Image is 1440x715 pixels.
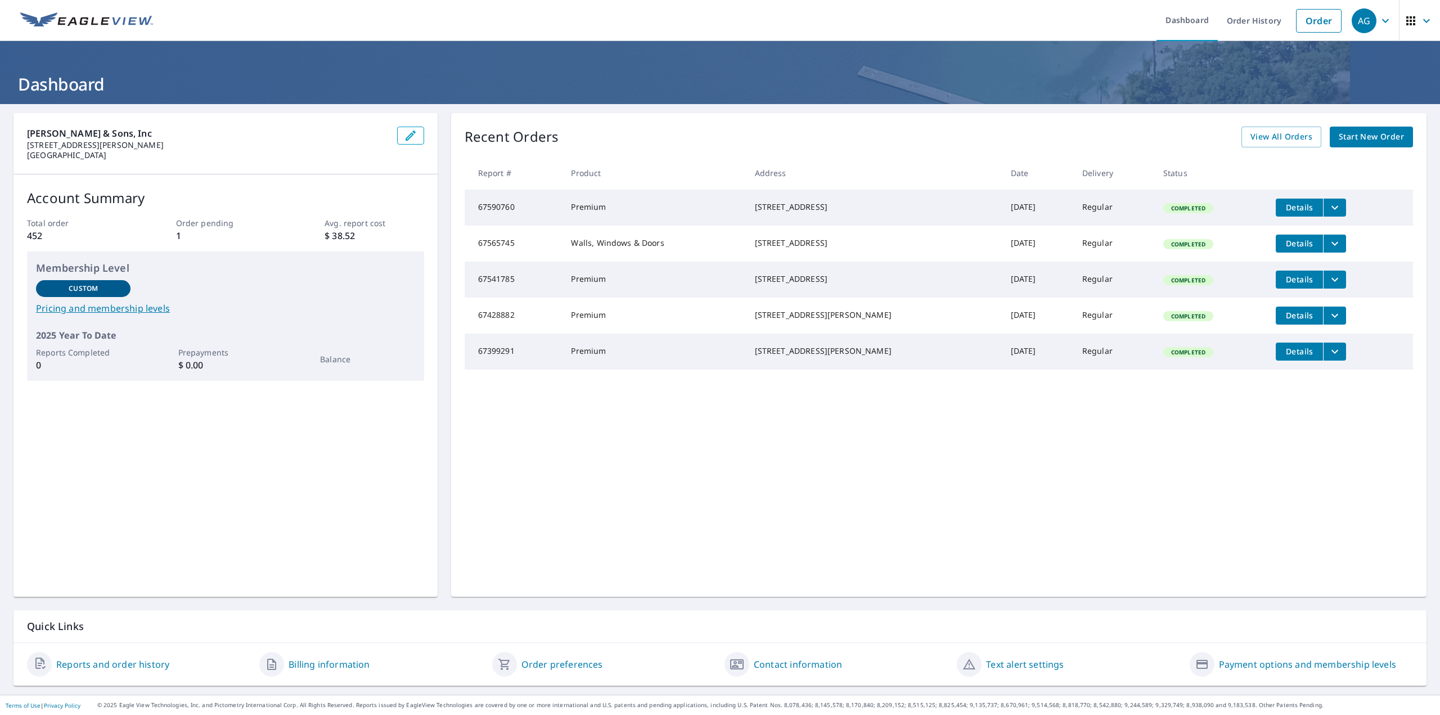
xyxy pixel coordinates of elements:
[755,201,993,213] div: [STREET_ADDRESS]
[27,140,388,150] p: [STREET_ADDRESS][PERSON_NAME]
[36,358,130,372] p: 0
[20,12,153,29] img: EV Logo
[1282,310,1316,321] span: Details
[1282,202,1316,213] span: Details
[465,334,562,370] td: 67399291
[465,127,559,147] p: Recent Orders
[289,658,370,671] a: Billing information
[986,658,1064,671] a: Text alert settings
[178,347,273,358] p: Prepayments
[521,658,603,671] a: Order preferences
[176,217,275,229] p: Order pending
[1002,298,1073,334] td: [DATE]
[1002,190,1073,226] td: [DATE]
[465,226,562,262] td: 67565745
[465,298,562,334] td: 67428882
[1276,199,1323,217] button: detailsBtn-67590760
[69,284,98,294] p: Custom
[1282,274,1316,285] span: Details
[754,658,842,671] a: Contact information
[1073,156,1154,190] th: Delivery
[1002,226,1073,262] td: [DATE]
[465,262,562,298] td: 67541785
[562,262,745,298] td: Premium
[1154,156,1267,190] th: Status
[1164,348,1212,356] span: Completed
[56,658,169,671] a: Reports and order history
[1002,262,1073,298] td: [DATE]
[1241,127,1321,147] a: View All Orders
[465,190,562,226] td: 67590760
[36,260,415,276] p: Membership Level
[1282,346,1316,357] span: Details
[176,229,275,242] p: 1
[1330,127,1413,147] a: Start New Order
[562,226,745,262] td: Walls, Windows & Doors
[1323,307,1346,325] button: filesDropdownBtn-67428882
[178,358,273,372] p: $ 0.00
[755,345,993,357] div: [STREET_ADDRESS][PERSON_NAME]
[465,156,562,190] th: Report #
[562,156,745,190] th: Product
[320,353,415,365] p: Balance
[1276,271,1323,289] button: detailsBtn-67541785
[755,309,993,321] div: [STREET_ADDRESS][PERSON_NAME]
[1296,9,1342,33] a: Order
[1323,235,1346,253] button: filesDropdownBtn-67565745
[1276,343,1323,361] button: detailsBtn-67399291
[1164,276,1212,284] span: Completed
[562,334,745,370] td: Premium
[1164,204,1212,212] span: Completed
[1250,130,1312,144] span: View All Orders
[1073,334,1154,370] td: Regular
[27,619,1413,633] p: Quick Links
[36,329,415,342] p: 2025 Year To Date
[27,229,126,242] p: 452
[1002,334,1073,370] td: [DATE]
[562,298,745,334] td: Premium
[1323,199,1346,217] button: filesDropdownBtn-67590760
[6,702,80,709] p: |
[1073,262,1154,298] td: Regular
[1164,240,1212,248] span: Completed
[562,190,745,226] td: Premium
[27,150,388,160] p: [GEOGRAPHIC_DATA]
[27,127,388,140] p: [PERSON_NAME] & Sons, Inc
[755,273,993,285] div: [STREET_ADDRESS]
[1352,8,1376,33] div: AG
[1219,658,1396,671] a: Payment options and membership levels
[1073,190,1154,226] td: Regular
[1282,238,1316,249] span: Details
[1073,226,1154,262] td: Regular
[325,217,424,229] p: Avg. report cost
[97,701,1434,709] p: © 2025 Eagle View Technologies, Inc. and Pictometry International Corp. All Rights Reserved. Repo...
[36,347,130,358] p: Reports Completed
[325,229,424,242] p: $ 38.52
[44,701,80,709] a: Privacy Policy
[1276,307,1323,325] button: detailsBtn-67428882
[1323,343,1346,361] button: filesDropdownBtn-67399291
[1339,130,1404,144] span: Start New Order
[27,188,424,208] p: Account Summary
[27,217,126,229] p: Total order
[6,701,40,709] a: Terms of Use
[1276,235,1323,253] button: detailsBtn-67565745
[1323,271,1346,289] button: filesDropdownBtn-67541785
[1164,312,1212,320] span: Completed
[13,73,1426,96] h1: Dashboard
[1073,298,1154,334] td: Regular
[1002,156,1073,190] th: Date
[755,237,993,249] div: [STREET_ADDRESS]
[36,302,415,315] a: Pricing and membership levels
[746,156,1002,190] th: Address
